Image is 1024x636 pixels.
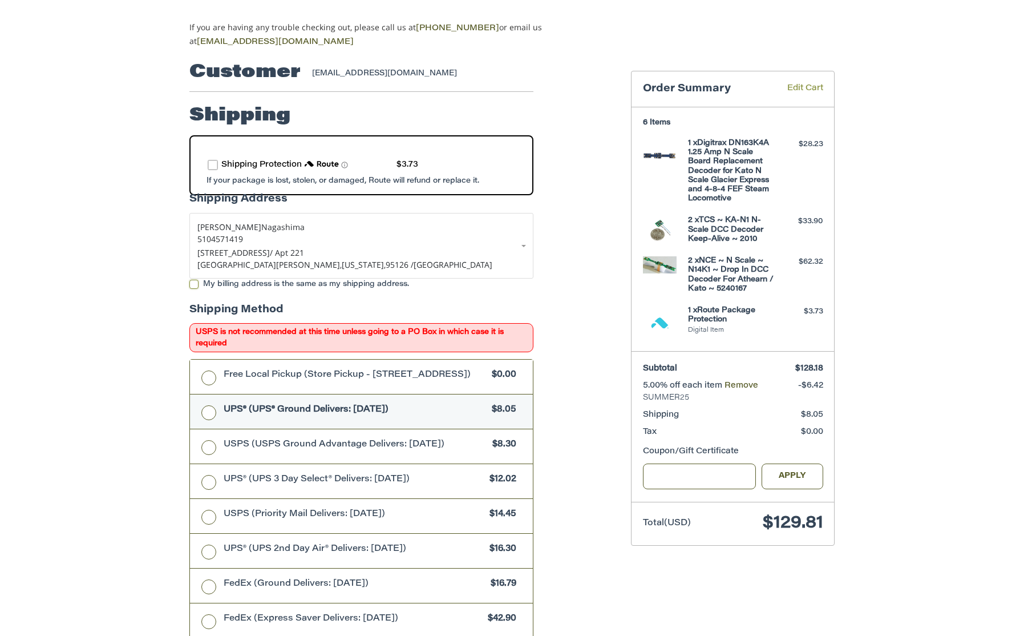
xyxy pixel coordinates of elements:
[486,369,516,382] span: $0.00
[416,25,499,33] a: [PHONE_NUMBER]
[688,306,775,325] h4: 1 x Route Package Protection
[189,192,288,213] legend: Shipping Address
[189,323,533,352] span: USPS is not recommended at this time unless going to a PO Box in which case it is required
[224,578,485,591] span: FedEx (Ground Delivers: [DATE])
[197,38,354,46] a: [EMAIL_ADDRESS][DOMAIN_NAME]
[643,118,823,127] h3: 6 Items
[778,306,823,317] div: $3.73
[795,365,823,373] span: $128.18
[643,464,756,489] input: Gift Certificate or Coupon Code
[342,259,386,270] span: [US_STATE],
[487,438,516,452] span: $8.30
[197,234,243,244] span: 5104571419
[224,613,483,626] span: FedEx (Express Saver Delivers: [DATE])
[197,222,261,232] span: [PERSON_NAME]
[261,222,305,232] span: Nagashima
[762,464,823,489] button: Apply
[801,428,823,436] span: $0.00
[224,438,487,452] span: USPS (USPS Ground Advantage Delivers: [DATE])
[189,61,301,84] h2: Customer
[341,162,348,168] span: Learn more
[688,216,775,244] h4: 2 x TCS ~ KA-N1 N-Scale DCC Decoder Keep-Alive ~ 2010
[643,392,823,404] span: SUMMER25
[643,519,691,528] span: Total (USD)
[224,473,484,486] span: UPS® (UPS 3 Day Select® Delivers: [DATE])
[763,515,823,532] span: $129.81
[688,326,775,336] li: Digital Item
[484,508,516,521] span: $14.45
[798,382,823,390] span: -$6.42
[189,303,284,324] legend: Shipping Method
[688,139,775,204] h4: 1 x Digitrax DN163K4A 1.25 Amp N Scale Board Replacement Decoder for Kato N Scale Glacier Express...
[189,280,533,289] label: My billing address is the same as my shipping address.
[643,446,823,458] div: Coupon/Gift Certificate
[771,83,823,96] a: Edit Cart
[643,428,657,436] span: Tax
[224,369,487,382] span: Free Local Pickup (Store Pickup - [STREET_ADDRESS])
[208,154,515,177] div: route shipping protection selector element
[778,139,823,150] div: $28.23
[221,161,302,169] span: Shipping Protection
[486,404,516,417] span: $8.05
[485,578,516,591] span: $16.79
[189,213,533,279] a: Enter or select a different address
[688,256,775,293] h4: 2 x NCE ~ N Scale ~ N14K1 ~ Drop In DCC Decoder For Athearn / Kato ~ 5240167
[197,247,270,258] span: [STREET_ADDRESS]
[207,177,479,184] span: If your package is lost, stolen, or damaged, Route will refund or replace it.
[482,613,516,626] span: $42.90
[801,411,823,419] span: $8.05
[224,508,484,521] span: USPS (Priority Mail Delivers: [DATE])
[189,104,290,127] h2: Shipping
[778,216,823,227] div: $33.90
[725,382,758,390] a: Remove
[312,68,523,79] div: [EMAIL_ADDRESS][DOMAIN_NAME]
[224,404,487,417] span: UPS® (UPS® Ground Delivers: [DATE])
[270,247,304,258] span: / Apt 221
[643,365,677,373] span: Subtotal
[484,473,516,486] span: $12.02
[643,83,771,96] h3: Order Summary
[643,411,679,419] span: Shipping
[643,382,725,390] span: 5.00% off each item
[197,259,342,270] span: [GEOGRAPHIC_DATA][PERSON_NAME],
[224,543,484,556] span: UPS® (UPS 2nd Day Air® Delivers: [DATE])
[778,256,823,268] div: $62.32
[484,543,516,556] span: $16.30
[414,259,492,270] span: [GEOGRAPHIC_DATA]
[396,159,418,171] div: $3.73
[386,259,414,270] span: 95126 /
[189,21,578,49] p: If you are having any trouble checking out, please call us at or email us at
